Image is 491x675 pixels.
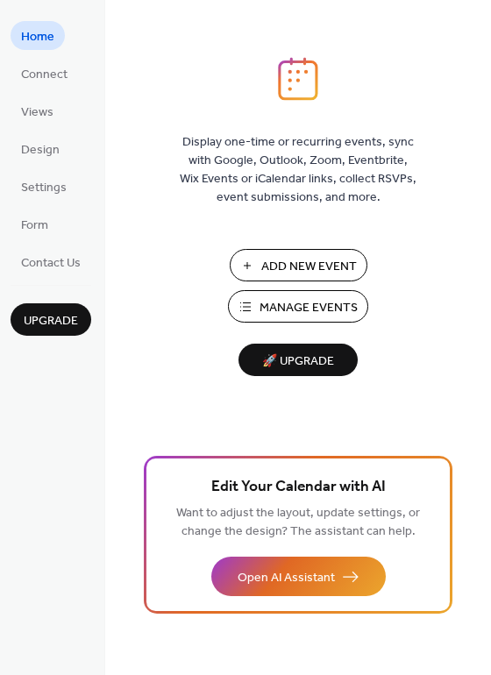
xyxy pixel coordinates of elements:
[24,312,78,330] span: Upgrade
[21,217,48,235] span: Form
[21,103,53,122] span: Views
[11,21,65,50] a: Home
[230,249,367,281] button: Add New Event
[21,28,54,46] span: Home
[21,179,67,197] span: Settings
[180,133,416,207] span: Display one-time or recurring events, sync with Google, Outlook, Zoom, Eventbrite, Wix Events or ...
[21,66,68,84] span: Connect
[278,57,318,101] img: logo_icon.svg
[211,557,386,596] button: Open AI Assistant
[11,210,59,238] a: Form
[21,141,60,160] span: Design
[260,299,358,317] span: Manage Events
[176,501,420,544] span: Want to adjust the layout, update settings, or change the design? The assistant can help.
[261,258,357,276] span: Add New Event
[11,59,78,88] a: Connect
[238,344,358,376] button: 🚀 Upgrade
[11,303,91,336] button: Upgrade
[11,247,91,276] a: Contact Us
[21,254,81,273] span: Contact Us
[211,475,386,500] span: Edit Your Calendar with AI
[228,290,368,323] button: Manage Events
[11,96,64,125] a: Views
[11,172,77,201] a: Settings
[249,350,347,373] span: 🚀 Upgrade
[11,134,70,163] a: Design
[238,569,335,587] span: Open AI Assistant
